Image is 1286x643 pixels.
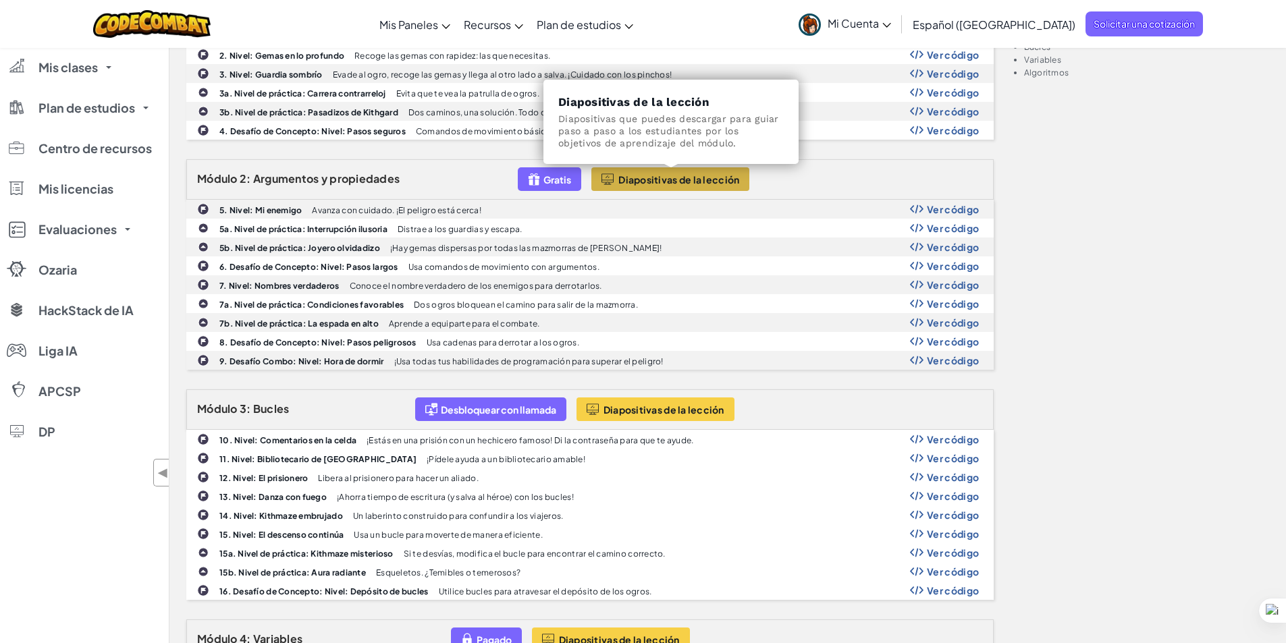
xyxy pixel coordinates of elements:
[38,100,135,115] font: Plan de estudios
[558,113,779,148] font: Diapositivas que puedes descargar para guiar paso a paso a los estudiantes por los objetivos de a...
[537,18,621,32] font: Plan de estudios
[198,317,209,328] img: IconPracticeLevel.svg
[219,51,344,61] font: 2. Nivel: Gemas en lo profundo
[197,401,238,416] font: Módulo
[38,424,55,439] font: DP
[219,243,380,253] font: 5b. Nivel de práctica: Joyero olvidadizo
[219,530,344,540] font: 15. Nivel: El descenso continúa
[253,171,400,186] font: Argumentos y propiedades
[910,107,923,116] img: Mostrar logotipo de código
[389,318,540,329] font: Aprende a equiparte para el combate.
[910,261,923,271] img: Mostrar logotipo de código
[910,280,923,289] img: Mostrar logotipo de código
[543,173,571,186] font: Gratis
[318,473,478,483] font: Libera al prisionero para hacer un aliado.
[186,200,994,219] a: 5. Nivel: Mi enemigo Avanza con cuidado. ¡El peligro está cerca! Mostrar logotipo de código Ver c...
[927,49,979,61] font: Ver código
[219,107,398,117] font: 3b. Nivel de práctica: Pasadizos de Kithgard
[1024,67,1069,78] font: Algoritmos
[186,275,994,294] a: 7. Nivel: Nombres verdaderos Conoce el nombre verdadero de los enemigos para derrotarlos. Mostrar...
[219,205,302,215] font: 5. Nivel: Mi enemigo
[464,18,511,32] font: Recursos
[186,45,994,64] a: 2. Nivel: Gemas en lo profundo Recoge las gemas con rapidez: las que necesitas. Mostrar logotipo ...
[350,281,602,291] font: Conoce el nombre verdadero de los enemigos para derrotarlos.
[927,260,979,272] font: Ver código
[799,13,821,36] img: avatar
[828,16,879,30] font: Mi Cuenta
[927,452,979,464] font: Ver código
[219,88,386,99] font: 3a. Nivel de práctica: Carrera contrarreloj
[186,121,994,140] a: 4. Desafío de Concepto: Nivel: Pasos seguros Comandos de movimiento básicos. Mostrar logotipo de ...
[927,565,979,578] font: Ver código
[197,490,209,502] img: IconChallengeLevel.svg
[186,102,994,121] a: 3b. Nivel de práctica: Pasadizos de Kithgard Dos caminos, una solución. Todo depende de la sincro...
[910,125,923,135] img: Mostrar logotipo de código
[198,298,209,309] img: IconPracticeLevel.svg
[927,67,979,80] font: Ver código
[927,316,979,329] font: Ver código
[219,454,417,464] font: 11. Nivel: Bibliotecario de [GEOGRAPHIC_DATA]
[219,473,308,483] font: 12. Nivel: El prisionero
[337,492,574,502] font: ¡Ahorra tiempo de escritura (y salva al héroe) con los bucles!
[910,69,923,78] img: Mostrar logotipo de código
[186,219,994,237] a: 5a. Nivel de práctica: Interrupción ilusoria Distrae a los guardias y escapa. Mostrar logotipo de...
[219,586,429,596] font: 16. Desafío de Concepto: Nivel: Depósito de bucles
[38,262,77,277] font: Ozaria
[528,171,540,187] img: IconFreeLevelv2.svg
[197,171,238,186] font: Módulo
[910,567,923,576] img: Mostrar logotipo de código
[910,318,923,327] img: Mostrar logotipo de código
[910,299,923,308] img: Mostrar logotipo de código
[198,106,209,117] img: IconPracticeLevel.svg
[186,351,994,370] a: 9. Desafío Combo: Nivel: Hora de dormir ¡Usa todas tus habilidades de programación para superar e...
[910,472,923,482] img: Mostrar logotipo de código
[927,490,979,502] font: Ver código
[910,510,923,520] img: Mostrar logotipo de código
[219,492,327,502] font: 13. Nivel: Danza con fuego
[910,435,923,444] img: Mostrar logotipo de código
[376,567,520,578] font: Esqueletos. ¿Temibles o temerosos?
[927,528,979,540] font: Ver código
[197,528,209,540] img: IconChallengeLevel.svg
[197,49,209,61] img: IconChallengeLevel.svg
[927,279,979,291] font: Ver código
[157,465,169,480] font: ◀
[1086,11,1203,36] a: Solicitar una cotización
[353,511,564,521] font: Un laberinto construido para confundir a los viajeros.
[38,343,78,358] font: Liga IA
[427,454,585,464] font: ¡Pídele ayuda a un bibliotecario amable!
[408,107,637,117] font: Dos caminos, una solución. Todo depende de la sincronía.
[618,173,739,186] font: Diapositivas de la lección
[219,567,366,578] font: 15b. Nivel de práctica: Aura radiante
[197,124,209,136] img: IconChallengeLevel.svg
[441,403,556,416] font: Desbloquear con llamada
[910,242,923,252] img: Mostrar logotipo de código
[927,433,979,445] font: Ver código
[197,584,209,596] img: IconChallengeLevel.svg
[93,10,211,38] img: Logotipo de CodeCombat
[396,88,539,99] font: Evita que te vea la patrulla de ogros.
[198,547,209,558] img: IconPracticeLevel.svg
[186,332,994,351] a: 8. Desafío de Concepto: Nivel: Pasos peligrosos Usa cadenas para derrotar a los ogros. Mostrar lo...
[416,126,558,136] font: Comandos de movimiento básicos.
[354,51,550,61] font: Recoge las gemas con rapidez: las que necesitas.
[927,509,979,521] font: Ver código
[457,6,530,43] a: Recursos
[38,302,134,318] font: HackStack de IA
[404,549,666,559] font: Si te desvías, modifica el bucle para encontrar el camino correcto.
[394,356,664,366] font: ¡Usa todas tus habilidades de programación para superar el peligro!
[186,313,994,332] a: 7b. Nivel de práctica: La espada en alto Aprende a equiparte para el combate. Mostrar logotipo de...
[197,509,209,521] img: IconChallengeLevel.svg
[927,584,979,596] font: Ver código
[439,586,652,596] font: Utilice bucles para atravesar el depósito de los ogros.
[910,356,923,365] img: Mostrar logotipo de código
[198,87,209,98] img: IconPracticeLevel.svg
[240,171,251,186] font: 2:
[427,337,579,347] font: Usa cadenas para derrotar a los ogros.
[414,300,638,310] font: Dos ogros bloquean el camino para salir de la mazmorra.
[927,354,979,366] font: Ver código
[379,18,438,32] font: Mis Paneles
[577,397,734,421] button: Diapositivas de la lección
[198,566,209,577] img: IconPracticeLevel.svg
[333,69,672,80] font: Evade al ogro, recoge las gemas y llega al otro lado a salva. ¡Cuidado con los pinchos!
